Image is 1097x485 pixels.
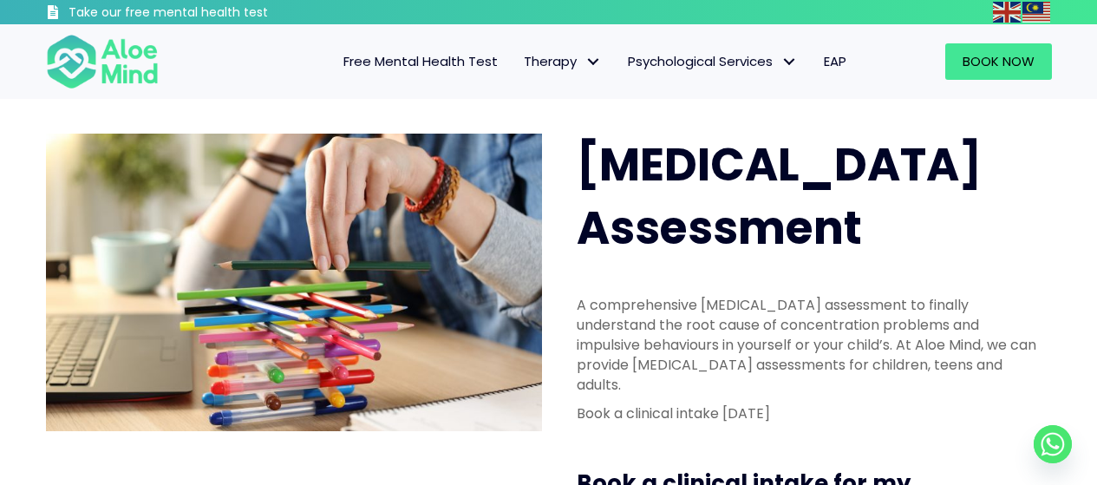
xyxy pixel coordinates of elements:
[615,43,811,80] a: Psychological ServicesPsychological Services: submenu
[1022,2,1052,22] a: Malay
[46,134,542,431] img: ADHD photo
[69,4,361,22] h3: Take our free mental health test
[811,43,859,80] a: EAP
[46,4,361,24] a: Take our free mental health test
[577,403,1041,423] p: Book a clinical intake [DATE]
[46,33,159,90] img: Aloe mind Logo
[524,52,602,70] span: Therapy
[993,2,1022,22] a: English
[963,52,1035,70] span: Book Now
[824,52,846,70] span: EAP
[1022,2,1050,23] img: ms
[945,43,1052,80] a: Book Now
[511,43,615,80] a: TherapyTherapy: submenu
[628,52,798,70] span: Psychological Services
[1034,425,1072,463] a: Whatsapp
[577,295,1041,396] p: A comprehensive [MEDICAL_DATA] assessment to finally understand the root cause of concentration p...
[993,2,1021,23] img: en
[581,49,606,75] span: Therapy: submenu
[330,43,511,80] a: Free Mental Health Test
[777,49,802,75] span: Psychological Services: submenu
[577,133,982,259] span: [MEDICAL_DATA] Assessment
[181,43,859,80] nav: Menu
[343,52,498,70] span: Free Mental Health Test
